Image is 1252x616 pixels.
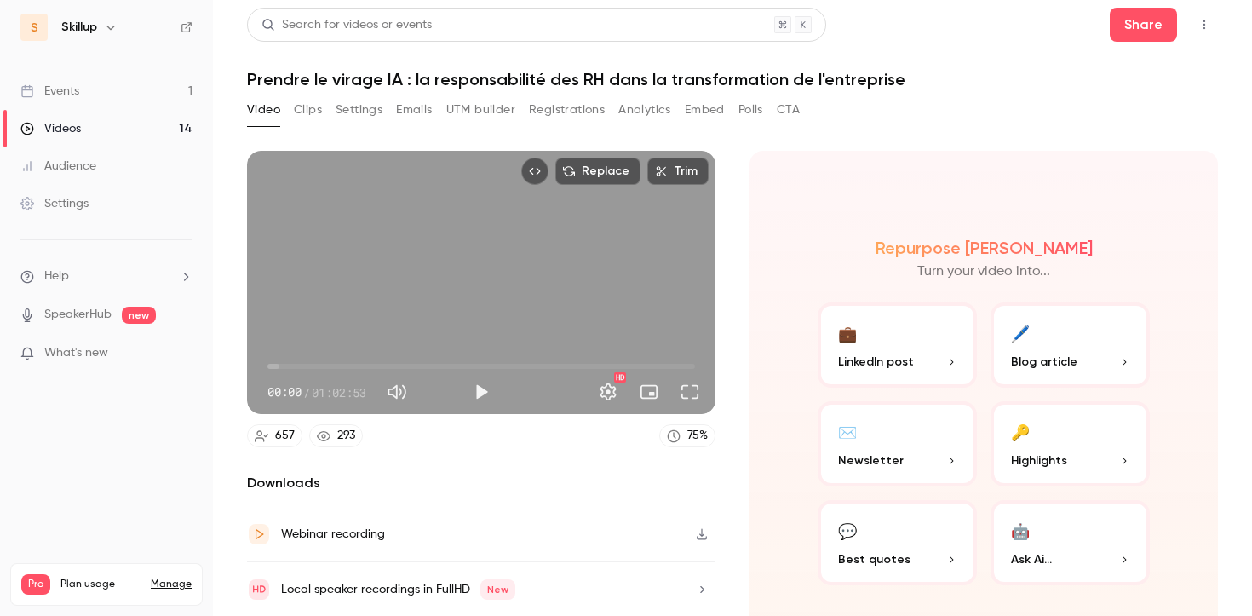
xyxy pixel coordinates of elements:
div: 💼 [838,320,857,346]
div: 💬 [838,517,857,544]
div: Webinar recording [281,524,385,544]
div: 657 [275,427,295,445]
button: Analytics [618,96,671,124]
h2: Repurpose [PERSON_NAME] [876,238,1093,258]
span: Best quotes [838,550,910,568]
span: Highlights [1011,452,1067,469]
button: Registrations [529,96,605,124]
button: Play [464,375,498,409]
span: What's new [44,344,108,362]
a: 75% [659,424,715,447]
div: Audience [20,158,96,175]
div: 🖊️ [1011,320,1030,346]
div: ✉️ [838,418,857,445]
div: Settings [20,195,89,212]
span: 00:00 [267,383,302,401]
div: 🤖 [1011,517,1030,544]
div: Videos [20,120,81,137]
button: Settings [591,375,625,409]
button: Full screen [673,375,707,409]
h6: Skillup [61,19,97,36]
button: ✉️Newsletter [818,401,977,486]
button: Embed video [521,158,548,185]
button: Embed [685,96,725,124]
button: UTM builder [446,96,515,124]
button: Settings [336,96,382,124]
button: Polls [738,96,763,124]
span: 01:02:53 [312,383,366,401]
h2: Downloads [247,473,715,493]
div: Search for videos or events [261,16,432,34]
button: 🖊️Blog article [991,302,1150,388]
a: Manage [151,578,192,591]
a: 293 [309,424,363,447]
div: 75 % [687,427,708,445]
span: LinkedIn post [838,353,914,371]
button: 🤖Ask Ai... [991,500,1150,585]
div: 🔑 [1011,418,1030,445]
div: Local speaker recordings in FullHD [281,579,515,600]
div: 293 [337,427,355,445]
span: Pro [21,574,50,595]
button: Video [247,96,280,124]
button: Emails [396,96,432,124]
p: Turn your video into... [917,262,1050,282]
span: Help [44,268,69,285]
span: new [122,307,156,324]
button: 🔑Highlights [991,401,1150,486]
button: Trim [647,158,709,185]
span: New [480,579,515,600]
button: 💼LinkedIn post [818,302,977,388]
button: Clips [294,96,322,124]
div: HD [614,372,626,383]
span: Plan usage [60,578,141,591]
span: Ask Ai... [1011,550,1052,568]
button: 💬Best quotes [818,500,977,585]
a: SpeakerHub [44,306,112,324]
button: Top Bar Actions [1191,11,1218,38]
button: Replace [555,158,640,185]
a: 657 [247,424,302,447]
div: Events [20,83,79,100]
button: CTA [777,96,800,124]
span: S [31,19,38,37]
button: Share [1110,8,1177,42]
button: Mute [380,375,414,409]
span: Blog article [1011,353,1077,371]
span: / [303,383,310,401]
li: help-dropdown-opener [20,268,192,285]
iframe: Noticeable Trigger [172,346,192,361]
div: 00:00 [267,383,366,401]
h1: Prendre le virage IA : la responsabilité des RH dans la transformation de l'entreprise [247,69,1218,89]
span: Newsletter [838,452,904,469]
button: Turn on miniplayer [632,375,666,409]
